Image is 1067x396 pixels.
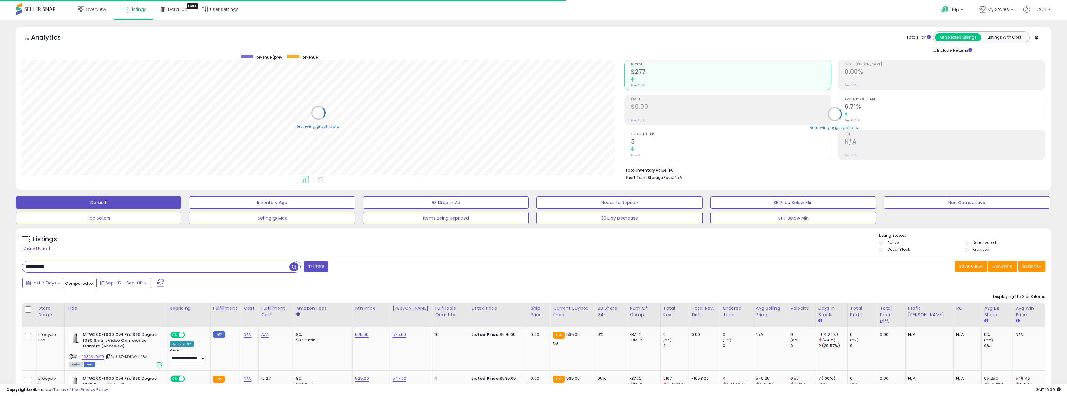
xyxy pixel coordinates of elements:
a: B08R6K9VT9 [82,354,104,360]
b: MTW200-1000 Owl Pro 360 Degree 1080 Smart Video Conference Camera (Renewed) [83,332,159,351]
small: Avg BB Share. [984,318,988,324]
div: Include Returns [928,46,980,54]
button: Save View [955,261,987,272]
small: (0%) [790,338,799,343]
div: $535.05 [471,376,523,381]
div: 0 [850,343,877,349]
div: 1 (14.29%) [818,332,847,337]
button: 30 Day Decrease [536,212,702,224]
small: (0%) [663,338,672,343]
small: Days In Stock. [818,318,822,324]
b: Listed Price: [471,332,500,337]
div: 0 [723,332,753,337]
div: 7 (100%) [818,376,847,381]
button: Default [16,196,181,209]
small: (-42.94%) [667,382,685,387]
div: [PERSON_NAME] [393,305,430,312]
div: 0 [790,343,816,349]
span: ON [171,376,179,382]
div: 10 [435,332,464,337]
div: Avg Selling Price [756,305,785,318]
button: Actions [1018,261,1045,272]
div: Velocity [790,305,813,312]
div: Ordered Items [723,305,750,318]
a: N/A [244,332,251,338]
div: Profit [PERSON_NAME] [908,305,951,318]
div: 0 [850,332,877,337]
small: FBA [213,376,225,383]
small: FBA [553,332,564,339]
div: BB Share 24h. [598,305,624,318]
button: Non Competitive [884,196,1050,209]
small: (0%) [984,338,993,343]
div: Num of Comp. [630,305,658,318]
b: Listed Price: [471,375,500,381]
span: OFF [184,376,194,382]
div: FBM: 2 [630,382,656,387]
a: Terms of Use [53,387,80,393]
div: 0% [598,332,622,337]
div: $0.30 min [296,337,348,343]
span: ON [171,332,179,338]
div: Avg BB Share [984,305,1010,318]
button: Last 7 Days [22,278,64,288]
button: BB Price Below Min [710,196,876,209]
span: 2025-09-16 16:39 GMT [1036,387,1061,393]
small: Avg Win Price. [1016,318,1019,324]
div: Lifecycle Pro [38,332,60,343]
div: Retrieving graph data.. [296,123,341,129]
div: Min Price [355,305,387,312]
small: FBM [213,331,225,338]
img: 41jsQTTNiaL._SL40_.jpg [69,376,81,388]
div: -1653.00 [692,376,715,381]
button: BB Drop in 7d [363,196,529,209]
small: (0%) [818,382,827,387]
div: Fulfillable Quantity [435,305,466,318]
div: Total Profit Diff. [880,305,903,325]
a: Privacy Policy [81,387,108,393]
span: Compared to: [65,280,94,286]
div: FBA: 2 [630,376,656,381]
a: 575.00 [355,332,369,338]
div: Title [67,305,164,312]
a: N/A [244,375,251,382]
div: 0% [984,332,1013,337]
div: Store Name [38,305,62,318]
div: N/A [956,332,977,337]
div: Fulfillment [213,305,238,312]
a: Help [936,1,969,20]
span: Help [950,7,959,12]
span: 535.05 [566,375,580,381]
label: Deactivated [973,240,996,245]
div: 95% [598,376,622,381]
small: (0%) [850,382,859,387]
div: Repricing [170,305,208,312]
div: Lifecycle Pro [38,376,60,387]
div: N/A [956,376,977,381]
label: Out of Stock [887,247,910,252]
span: Columns [992,263,1012,270]
strong: Copyright [6,387,29,393]
div: Retrieving aggregations.. [810,125,860,130]
small: (0%) [850,338,859,343]
span: Overview [86,6,106,12]
span: Sep-02 - Sep-08 [106,280,143,286]
small: (-43%) [794,382,807,387]
label: Active [887,240,899,245]
div: Avg Win Price [1016,305,1042,318]
button: Selling @ Max [189,212,355,224]
button: Filters [304,261,328,272]
div: 0.00 [531,376,545,381]
span: All listings currently available for purchase on Amazon [69,362,83,367]
button: Listings With Cost [981,33,1027,41]
small: Amazon Fees. [296,312,300,317]
a: Hi CGB [1023,6,1051,20]
a: 525.00 [355,375,369,382]
div: $575.00 [471,332,523,337]
h5: Listings [33,235,57,244]
div: 0 [663,332,689,337]
div: 12.27 [261,376,288,381]
div: ASIN: [69,332,162,366]
label: Archived [973,247,989,252]
div: 0 [663,343,689,349]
